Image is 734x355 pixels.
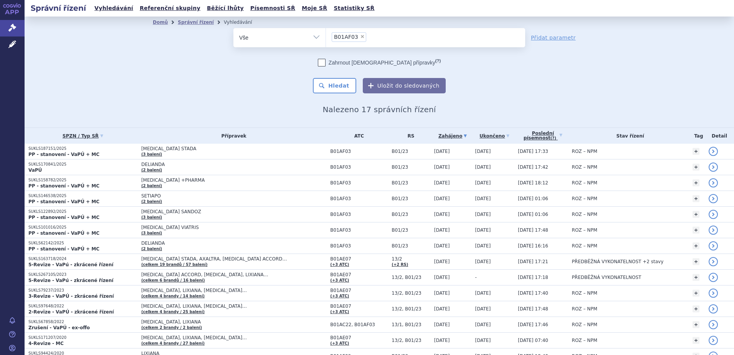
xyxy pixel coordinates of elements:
span: [DATE] [434,243,450,249]
span: [MEDICAL_DATA] STADA [141,146,326,151]
strong: PP - stanovení - VaPÚ + MC [28,231,99,236]
span: B01/23 [392,227,430,233]
span: ROZ – NPM [572,338,597,343]
input: B01AF03 [369,32,373,41]
span: [DATE] [475,196,491,201]
strong: PP - stanovení - VaPÚ + MC [28,183,99,189]
span: B01AE07 [330,335,388,340]
span: [MEDICAL_DATA], LIXIANA, [MEDICAL_DATA]… [141,288,326,293]
span: [DATE] [475,290,491,296]
span: [DATE] [434,227,450,233]
span: [DATE] [475,227,491,233]
span: B01AF03 [330,149,388,154]
a: detail [709,147,718,156]
a: detail [709,304,718,314]
span: [DATE] [434,338,450,343]
a: (+3 ATC) [330,341,349,345]
a: Moje SŘ [299,3,329,13]
span: [DATE] [434,306,450,312]
p: SUKLS79237/2023 [28,288,137,293]
span: [DATE] [475,180,491,186]
span: [DATE] [475,259,491,264]
span: [DATE] [475,306,491,312]
a: + [693,305,699,312]
span: B01/23 [392,196,430,201]
a: (celkem 6 brandů / 16 balení) [141,278,205,282]
a: (+3 ATC) [330,310,349,314]
span: [DATE] 17:42 [518,164,548,170]
strong: 3-Revize - VaPÚ - zkrácené řízení [28,294,114,299]
abbr: (?) [435,58,441,63]
th: Detail [705,128,734,144]
a: Přidat parametr [531,34,576,41]
a: (celkem 4 brandy / 27 balení) [141,341,205,345]
a: + [693,195,699,202]
span: B01/23 [392,243,430,249]
strong: 2-Revize - VaPÚ - zkrácené řízení [28,309,114,315]
a: + [693,211,699,218]
span: [DATE] [475,338,491,343]
span: B01AC22, B01AF03 [330,322,388,327]
span: - [475,275,477,280]
span: [DATE] 16:16 [518,243,548,249]
a: detail [709,241,718,250]
span: DELIANDA [141,241,326,246]
span: B01AE07 [330,256,388,262]
abbr: (?) [550,136,556,141]
span: [DATE] 17:40 [518,290,548,296]
span: [DATE] [475,243,491,249]
span: [DATE] 01:06 [518,196,548,201]
span: [DATE] [475,164,491,170]
a: SPZN / Typ SŘ [28,131,137,141]
span: [DATE] [434,149,450,154]
span: [DATE] 07:40 [518,338,548,343]
a: detail [709,210,718,219]
a: + [693,274,699,281]
span: ROZ – NPM [572,149,597,154]
button: Hledat [313,78,356,93]
span: B01AF03 [330,243,388,249]
span: B01AE07 [330,288,388,293]
th: RS [388,128,430,144]
th: ATC [326,128,388,144]
a: Písemnosti SŘ [248,3,298,13]
a: (celkem 19 brandů / 57 balení) [141,262,208,267]
span: [DATE] [434,212,450,217]
strong: PP - stanovení - VaPÚ + MC [28,215,99,220]
strong: VaPÚ [28,168,42,173]
span: 13/1, B01/23 [392,322,430,327]
span: ROZ – NPM [572,164,597,170]
a: Správní řízení [178,20,214,25]
span: SETIAPO [141,193,326,199]
p: SUKLS267105/2023 [28,272,137,277]
p: SUKLS170841/2025 [28,162,137,167]
a: detail [709,289,718,298]
span: [DATE] 01:06 [518,212,548,217]
a: + [693,290,699,297]
a: + [693,164,699,171]
span: B01/23 [392,180,430,186]
a: (3 balení) [141,152,162,156]
span: [MEDICAL_DATA] STADA, AXALTRA, [MEDICAL_DATA] ACCORD… [141,256,326,262]
span: ROZ – NPM [572,290,597,296]
span: [DATE] 17:33 [518,149,548,154]
a: Běžící lhůty [205,3,246,13]
span: [DATE] 18:12 [518,180,548,186]
strong: 5-Revize - VaPú - zkrácené řízení [28,262,113,267]
span: PŘEDBĚŽNÁ VYKONATELNOST [572,275,641,280]
a: Poslednípísemnost(?) [518,128,568,144]
span: [MEDICAL_DATA], LIXIANA [141,319,326,325]
p: SUKLS163718/2024 [28,256,137,262]
strong: PP - stanovení - VaPÚ + MC [28,152,99,157]
th: Přípravek [137,128,326,144]
span: [MEDICAL_DATA] ACCORD, [MEDICAL_DATA], LIXIANA… [141,272,326,277]
span: [MEDICAL_DATA], LIXIANA, [MEDICAL_DATA]… [141,304,326,309]
a: + [693,258,699,265]
a: (2 balení) [141,247,162,251]
p: SUKLS187151/2025 [28,146,137,151]
a: (celkem 4 brandy / 25 balení) [141,310,205,314]
a: Zahájeno [434,131,471,141]
span: × [360,34,365,39]
span: ROZ – NPM [572,196,597,201]
span: B01AF03 [330,196,388,201]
